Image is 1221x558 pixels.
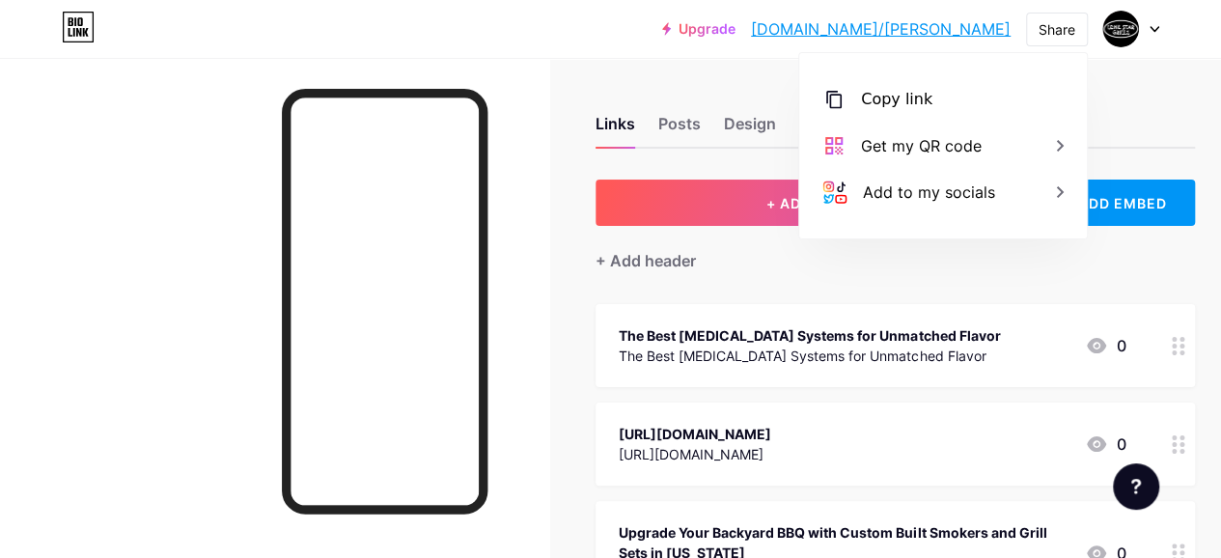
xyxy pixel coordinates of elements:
[619,346,1000,366] div: The Best [MEDICAL_DATA] Systems for Unmatched Flavor
[619,325,1000,346] div: The Best [MEDICAL_DATA] Systems for Unmatched Flavor
[658,112,701,147] div: Posts
[724,112,776,147] div: Design
[1085,432,1125,456] div: 0
[1102,11,1139,47] img: Lone Star Grillz
[1085,334,1125,357] div: 0
[596,249,696,272] div: + Add header
[1036,180,1195,226] div: + ADD EMBED
[596,180,1020,226] button: + ADD LINK
[766,195,849,211] span: + ADD LINK
[863,181,995,204] div: Add to my socials
[662,21,735,37] a: Upgrade
[1039,19,1075,40] div: Share
[861,88,932,111] div: Copy link
[596,112,635,147] div: Links
[751,17,1011,41] a: [DOMAIN_NAME]/[PERSON_NAME]
[619,444,771,464] div: [URL][DOMAIN_NAME]
[619,424,771,444] div: [URL][DOMAIN_NAME]
[861,134,982,157] div: Get my QR code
